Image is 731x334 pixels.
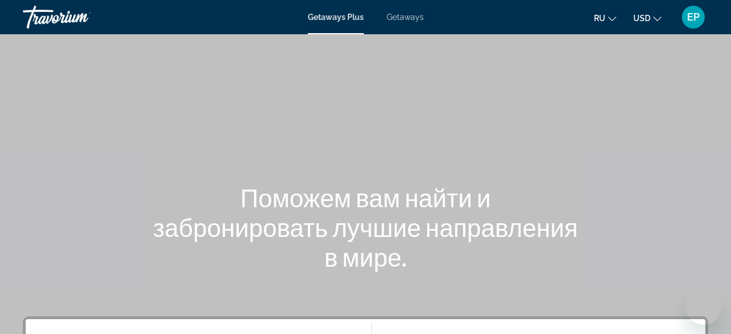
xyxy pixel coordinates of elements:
[633,14,650,23] span: USD
[685,288,722,325] iframe: Button to launch messaging window
[594,14,605,23] span: ru
[633,10,661,26] button: Change currency
[23,2,137,32] a: Travorium
[687,11,700,23] span: EP
[387,13,424,22] a: Getaways
[308,13,364,22] a: Getaways Plus
[678,5,708,29] button: User Menu
[151,183,580,272] h1: Поможем вам найти и забронировать лучшие направления в мире.
[594,10,616,26] button: Change language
